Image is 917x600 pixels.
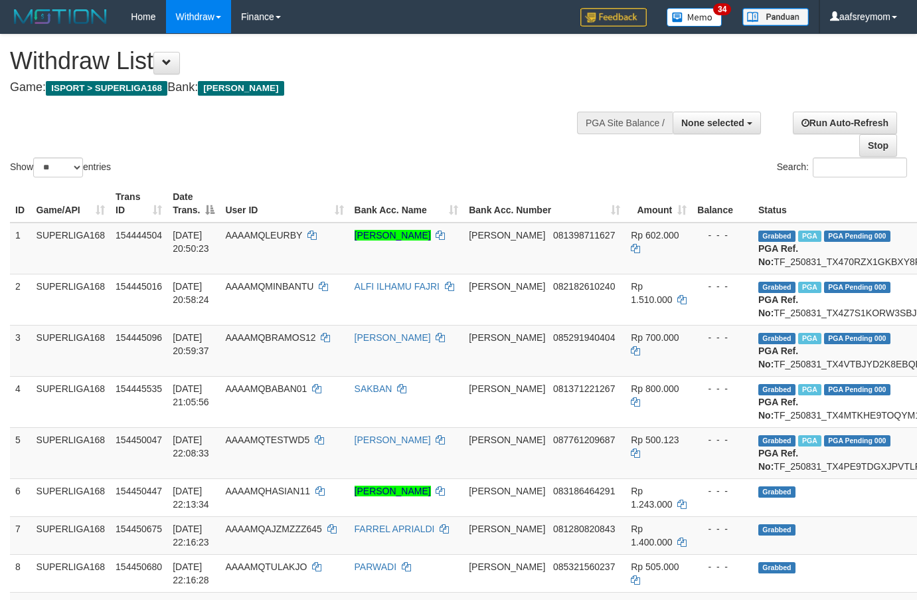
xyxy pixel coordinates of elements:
[625,185,692,223] th: Amount: activate to sort column ascending
[349,185,464,223] th: Bank Acc. Name: activate to sort column ascending
[697,331,748,344] div: - - -
[31,516,111,554] td: SUPERLIGA168
[469,486,545,496] span: [PERSON_NAME]
[758,397,798,421] b: PGA Ref. No:
[225,561,307,572] span: AAAAMQTULAKJO
[577,112,673,134] div: PGA Site Balance /
[824,282,890,293] span: PGA Pending
[10,274,31,325] td: 2
[813,157,907,177] input: Search:
[10,7,111,27] img: MOTION_logo.png
[824,333,890,344] span: PGA Pending
[225,230,302,241] span: AAAAMQLEURBY
[469,332,545,343] span: [PERSON_NAME]
[553,281,615,292] span: Copy 082182610240 to clipboard
[681,118,744,128] span: None selected
[173,561,209,585] span: [DATE] 22:16:28
[469,435,545,445] span: [PERSON_NAME]
[798,231,821,242] span: Marked by aafounsreynich
[31,223,111,274] td: SUPERLIGA168
[697,522,748,536] div: - - -
[31,376,111,427] td: SUPERLIGA168
[31,478,111,516] td: SUPERLIGA168
[225,332,315,343] span: AAAAMQBRAMOS12
[793,112,897,134] a: Run Auto-Refresh
[116,524,162,534] span: 154450675
[758,524,795,536] span: Grabbed
[10,157,111,177] label: Show entries
[697,382,748,395] div: - - -
[116,332,162,343] span: 154445096
[469,281,545,292] span: [PERSON_NAME]
[173,230,209,254] span: [DATE] 20:50:23
[758,282,795,293] span: Grabbed
[355,524,435,534] a: FARREL APRIALDI
[580,8,647,27] img: Feedback.jpg
[10,223,31,274] td: 1
[31,274,111,325] td: SUPERLIGA168
[116,486,162,496] span: 154450447
[10,81,598,94] h4: Game: Bank:
[553,486,615,496] span: Copy 083186464291 to clipboard
[553,383,615,394] span: Copy 081371221267 to clipboard
[463,185,625,223] th: Bank Acc. Number: activate to sort column ascending
[758,243,798,267] b: PGA Ref. No:
[173,332,209,356] span: [DATE] 20:59:37
[225,486,310,496] span: AAAAMQHASIAN11
[173,383,209,407] span: [DATE] 21:05:56
[355,435,431,445] a: [PERSON_NAME]
[697,433,748,447] div: - - -
[33,157,83,177] select: Showentries
[116,435,162,445] span: 154450047
[116,383,162,394] span: 154445535
[31,554,111,592] td: SUPERLIGA168
[116,281,162,292] span: 154445016
[742,8,809,26] img: panduan.png
[758,486,795,498] span: Grabbed
[631,435,679,445] span: Rp 500.123
[798,384,821,395] span: Marked by aafheankoy
[697,280,748,293] div: - - -
[10,516,31,554] td: 7
[10,325,31,376] td: 3
[697,229,748,242] div: - - -
[798,435,821,447] span: Marked by aafmaleo
[469,524,545,534] span: [PERSON_NAME]
[225,383,307,394] span: AAAAMQBABAN01
[355,332,431,343] a: [PERSON_NAME]
[46,81,167,96] span: ISPORT > SUPERLIGA168
[31,325,111,376] td: SUPERLIGA168
[220,185,349,223] th: User ID: activate to sort column ascending
[758,384,795,395] span: Grabbed
[10,478,31,516] td: 6
[173,486,209,510] span: [DATE] 22:13:34
[469,561,545,572] span: [PERSON_NAME]
[116,230,162,241] span: 154444504
[110,185,167,223] th: Trans ID: activate to sort column ascending
[31,185,111,223] th: Game/API: activate to sort column ascending
[631,486,672,510] span: Rp 1.243.000
[553,332,615,343] span: Copy 085291940404 to clipboard
[713,3,731,15] span: 34
[859,134,897,157] a: Stop
[553,435,615,445] span: Copy 087761209687 to clipboard
[758,562,795,573] span: Grabbed
[667,8,722,27] img: Button%20Memo.svg
[553,230,615,241] span: Copy 081398711627 to clipboard
[553,524,615,534] span: Copy 081280820843 to clipboard
[469,230,545,241] span: [PERSON_NAME]
[758,231,795,242] span: Grabbed
[758,333,795,344] span: Grabbed
[10,376,31,427] td: 4
[777,157,907,177] label: Search:
[758,435,795,447] span: Grabbed
[553,561,615,572] span: Copy 085321560237 to clipboard
[692,185,753,223] th: Balance
[355,486,431,496] a: [PERSON_NAME]
[10,48,598,74] h1: Withdraw List
[798,282,821,293] span: Marked by aafheankoy
[631,383,679,394] span: Rp 800.000
[758,294,798,318] b: PGA Ref. No:
[631,281,672,305] span: Rp 1.510.000
[469,383,545,394] span: [PERSON_NAME]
